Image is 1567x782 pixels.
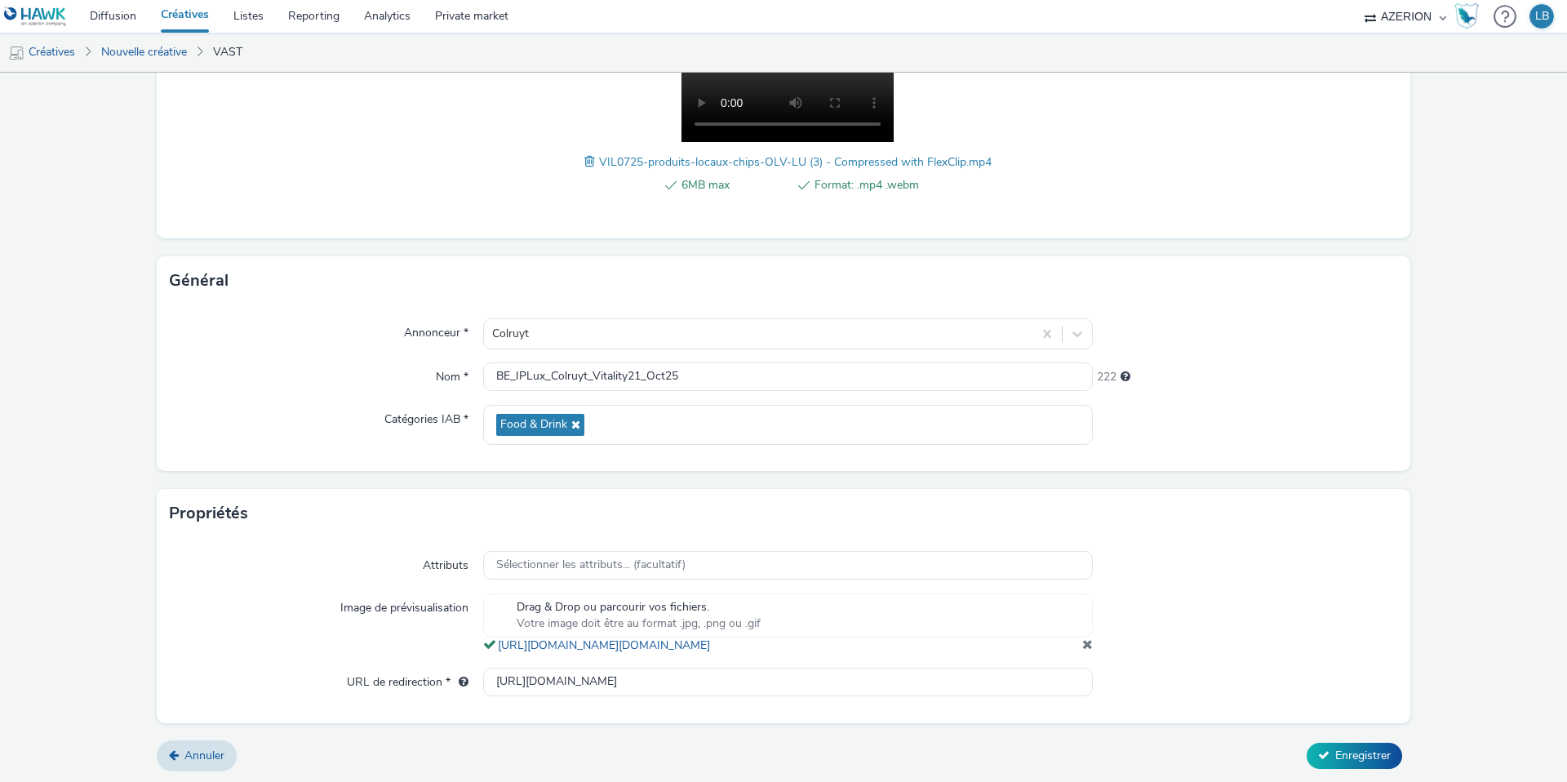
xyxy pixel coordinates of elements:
span: Drag & Drop ou parcourir vos fichiers. [517,599,761,615]
label: Nom * [429,362,475,385]
a: [URL][DOMAIN_NAME][DOMAIN_NAME] [498,638,717,653]
div: 255 caractères maximum [1121,369,1130,385]
div: LB [1535,4,1549,29]
span: Sélectionner les attributs... (facultatif) [496,558,686,572]
span: 6MB max [681,176,786,195]
button: Enregistrer [1307,743,1402,769]
label: Annonceur * [397,318,475,341]
input: url... [483,668,1093,696]
span: Enregistrer [1335,748,1391,763]
span: Food & Drink [500,418,567,432]
a: Annuler [157,740,237,771]
img: Hawk Academy [1454,3,1479,29]
a: Nouvelle créative [93,33,195,72]
a: VAST [205,33,251,72]
span: 222 [1097,369,1116,385]
label: Catégories IAB * [378,405,475,428]
img: undefined Logo [4,7,67,27]
input: Nom [483,362,1093,391]
label: Image de prévisualisation [334,593,475,616]
div: L'URL de redirection sera utilisée comme URL de validation avec certains SSP et ce sera l'URL de ... [451,674,468,691]
img: mobile [8,45,24,61]
label: Attributs [416,551,475,574]
a: Hawk Academy [1454,3,1485,29]
span: Format: .mp4 .webm [815,176,919,195]
h3: Propriétés [169,501,248,526]
span: VIL0725-produits-locaux-chips-OLV-LU (3) - Compressed with FlexClip.mp4 [599,154,992,170]
span: Annuler [184,748,224,763]
label: URL de redirection * [340,668,475,691]
h3: Général [169,269,229,293]
span: Votre image doit être au format .jpg, .png ou .gif [517,615,761,632]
